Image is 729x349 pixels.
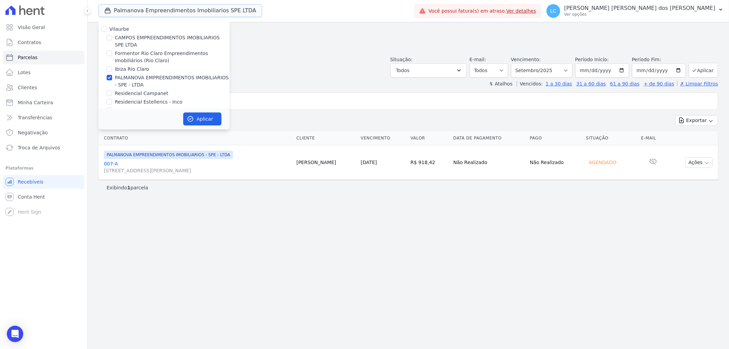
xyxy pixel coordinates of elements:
span: Visão Geral [18,24,45,31]
span: Negativação [18,129,48,136]
div: Agendado [586,158,619,167]
label: Vencimento: [511,57,541,62]
span: Conta Hent [18,193,45,200]
label: Formentor Rio Claro Empreendimentos Imobiliários (Rio Claro) [115,50,230,64]
a: Contratos [3,36,84,49]
td: Não Realizado [527,145,583,180]
button: Palmanova Empreendimentos Imobiliarios SPE LTDA [98,4,262,17]
label: Período Inicío: [575,57,609,62]
a: Recebíveis [3,175,84,189]
th: Cliente [294,131,358,145]
span: PALMANOVA EMPREENDIMENTOS IMOBILIARIOS - SPE - LTDA [104,151,233,159]
a: Troca de Arquivos [3,141,84,155]
span: Recebíveis [18,178,43,185]
button: Ações [685,157,713,168]
a: Visão Geral [3,21,84,34]
h2: Parcelas [98,27,718,40]
span: Transferências [18,114,52,121]
label: Residencial Estellencs - LBA [115,107,181,114]
label: PALMANOVA EMPREENDIMENTOS IMOBILIARIOS - SPE - LTDA [115,74,230,89]
a: Minha Carteira [3,96,84,109]
span: Minha Carteira [18,99,53,106]
a: ✗ Limpar Filtros [677,81,718,86]
div: Open Intercom Messenger [7,326,23,342]
td: Não Realizado [450,145,527,180]
label: Situação: [390,57,413,62]
p: Exibindo parcela [107,184,148,191]
div: Plataformas [5,164,82,172]
th: Contrato [98,131,294,145]
label: ↯ Atalhos [489,81,512,86]
a: Transferências [3,111,84,124]
p: [PERSON_NAME] [PERSON_NAME] dos [PERSON_NAME] [564,5,715,12]
span: Contratos [18,39,41,46]
td: [PERSON_NAME] [294,145,358,180]
th: E-mail [638,131,668,145]
input: Buscar por nome do lote ou do cliente [111,94,715,108]
td: R$ 918,42 [408,145,450,180]
span: [STREET_ADDRESS][PERSON_NAME] [104,167,291,174]
span: Lotes [18,69,31,76]
span: Clientes [18,84,37,91]
th: Vencimento [358,131,408,145]
a: + de 90 dias [644,81,674,86]
th: Pago [527,131,583,145]
span: LC [550,9,556,13]
a: Lotes [3,66,84,79]
button: Todos [390,63,467,78]
label: CAMPOS EMPREENDIMENTOS IMOBILIARIOS SPE LTDA [115,34,230,49]
th: Data de Pagamento [450,131,527,145]
label: E-mail: [470,57,486,62]
a: Conta Hent [3,190,84,204]
button: LC [PERSON_NAME] [PERSON_NAME] dos [PERSON_NAME] Ver opções [541,1,729,21]
label: Vilaurbe [109,26,129,32]
label: Ibiza Rio Claro [115,66,149,73]
a: Parcelas [3,51,84,64]
a: 1 a 30 dias [546,81,572,86]
label: Vencidos: [517,81,543,86]
a: 007-A[STREET_ADDRESS][PERSON_NAME] [104,160,291,174]
a: [DATE] [361,160,377,165]
th: Situação [583,131,638,145]
span: Parcelas [18,54,38,61]
b: 1 [127,185,131,190]
span: Todos [396,66,409,75]
a: Ver detalhes [506,8,536,14]
span: Troca de Arquivos [18,144,60,151]
label: Período Fim: [632,56,686,63]
label: Residencial Estellencs - Inco [115,98,183,106]
a: 61 a 90 dias [610,81,639,86]
a: Clientes [3,81,84,94]
button: Aplicar [689,63,718,78]
a: 31 a 60 dias [576,81,606,86]
a: Negativação [3,126,84,139]
span: Você possui fatura(s) em atraso. [429,8,536,15]
p: Ver opções [564,12,715,17]
button: Aplicar [183,112,221,125]
button: Exportar [675,115,718,126]
th: Valor [408,131,450,145]
label: Residencial Campanet [115,90,168,97]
